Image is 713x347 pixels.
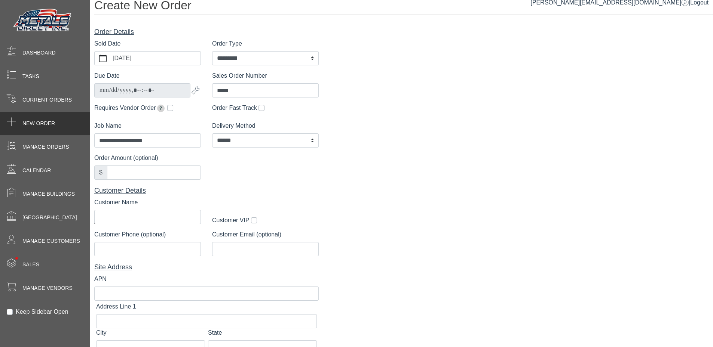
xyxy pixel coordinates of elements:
[22,190,75,198] span: Manage Buildings
[94,186,319,196] div: Customer Details
[94,103,166,112] label: Requires Vendor Order
[22,96,72,104] span: Current Orders
[96,302,136,311] label: Address Line 1
[94,165,107,180] div: $
[16,307,68,316] label: Keep Sidebar Open
[212,230,281,239] label: Customer Email (optional)
[212,103,257,112] label: Order Fast Track
[94,275,107,284] label: APN
[94,230,166,239] label: Customer Phone (optional)
[22,49,56,57] span: Dashboard
[94,39,120,48] label: Sold Date
[22,143,69,151] span: Manage Orders
[94,198,138,207] label: Customer Name
[96,328,107,337] label: City
[99,55,107,62] svg: calendar
[94,121,122,130] label: Job Name
[94,262,319,272] div: Site Address
[208,328,222,337] label: State
[7,246,26,270] span: •
[95,52,111,65] button: calendar
[94,71,120,80] label: Due Date
[212,216,250,225] label: Customer VIP
[94,27,319,37] div: Order Details
[157,105,165,112] span: Extends due date by 2 weeks for pickup orders
[22,284,73,292] span: Manage Vendors
[22,237,80,245] span: Manage Customers
[22,120,55,127] span: New Order
[212,121,255,130] label: Delivery Method
[22,72,39,80] span: Tasks
[111,52,201,65] label: [DATE]
[11,7,75,34] img: Metals Direct Inc Logo
[22,167,51,174] span: Calendar
[212,39,242,48] label: Order Type
[212,71,267,80] label: Sales Order Number
[94,154,158,162] label: Order Amount (optional)
[22,214,77,221] span: [GEOGRAPHIC_DATA]
[22,261,39,269] span: Sales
